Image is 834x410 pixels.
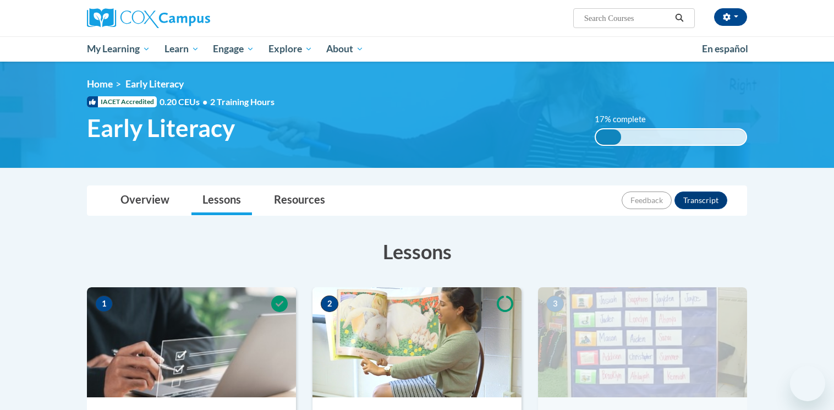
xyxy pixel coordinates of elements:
[160,96,210,108] span: 0.20 CEUs
[210,96,275,107] span: 2 Training Hours
[87,8,296,28] a: Cox Campus
[157,36,206,62] a: Learn
[87,96,157,107] span: IACET Accredited
[213,42,254,56] span: Engage
[695,37,755,61] a: En español
[321,296,338,312] span: 2
[312,287,522,397] img: Course Image
[70,36,764,62] div: Main menu
[261,36,320,62] a: Explore
[202,96,207,107] span: •
[702,43,748,54] span: En español
[263,186,336,215] a: Resources
[268,42,312,56] span: Explore
[583,12,671,25] input: Search Courses
[87,78,113,90] a: Home
[87,42,150,56] span: My Learning
[595,113,658,125] label: 17% complete
[674,192,727,209] button: Transcript
[87,113,235,143] span: Early Literacy
[95,296,113,312] span: 1
[87,238,747,265] h3: Lessons
[320,36,371,62] a: About
[191,186,252,215] a: Lessons
[206,36,261,62] a: Engage
[87,287,296,397] img: Course Image
[326,42,364,56] span: About
[125,78,184,90] span: Early Literacy
[109,186,180,215] a: Overview
[80,36,157,62] a: My Learning
[87,8,210,28] img: Cox Campus
[671,12,688,25] button: Search
[596,129,621,145] div: 17% complete
[546,296,564,312] span: 3
[714,8,747,26] button: Account Settings
[622,192,672,209] button: Feedback
[164,42,199,56] span: Learn
[538,287,747,397] img: Course Image
[790,366,825,401] iframe: Button to launch messaging window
